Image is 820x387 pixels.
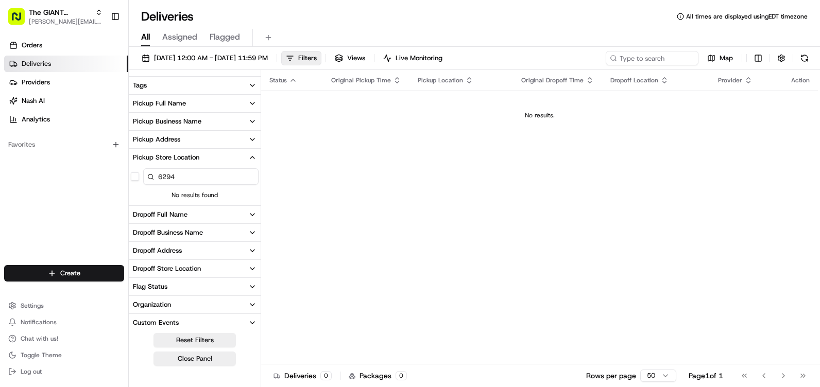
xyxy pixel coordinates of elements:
p: Rows per page [586,371,636,381]
span: Providers [22,78,50,87]
button: Toggle Theme [4,348,124,362]
span: Orders [22,41,42,50]
a: Deliveries [4,56,128,72]
a: Powered byPylon [73,174,125,182]
span: Pickup Location [418,76,463,84]
span: Assigned [162,31,197,43]
span: [DATE] 12:00 AM - [DATE] 11:59 PM [154,54,268,63]
span: Original Pickup Time [331,76,391,84]
button: Refresh [797,51,812,65]
div: Dropoff Address [133,246,182,255]
span: Toggle Theme [21,351,62,359]
button: Custom Events [129,314,261,331]
span: Status [269,76,287,84]
a: Nash AI [4,93,128,109]
span: Notifications [21,318,57,326]
span: Filters [298,54,317,63]
input: Clear [27,66,170,77]
span: Settings [21,302,44,310]
div: Tags [133,81,147,90]
div: Flag Status [133,282,167,291]
span: Dropoff Location [610,76,658,84]
a: 📗Knowledge Base [6,145,83,164]
img: Nash [10,10,31,31]
div: Page 1 of 1 [689,371,723,381]
span: Analytics [22,115,50,124]
button: Dropoff Full Name [129,206,261,223]
button: Map [703,51,738,65]
a: Orders [4,37,128,54]
button: Pickup Business Name [129,113,261,130]
button: Reset Filters [153,333,236,347]
input: Type to search [606,51,698,65]
span: Nash AI [22,96,45,105]
span: Map [720,54,733,63]
button: Start new chat [175,101,187,114]
button: Pickup Store Location [129,149,261,166]
div: Dropoff Store Location [133,264,201,273]
div: Organization [133,300,171,309]
button: The GIANT Company [29,7,91,17]
button: Dropoff Address [129,242,261,259]
span: Provider [718,76,742,84]
button: Pickup Address [129,131,261,148]
div: Pickup Store Location [133,153,199,162]
div: 📗 [10,150,19,159]
button: Flag Status [129,278,261,295]
button: Notifications [4,315,124,329]
span: Views [347,54,365,63]
button: Filters [281,51,321,65]
a: 💻API Documentation [83,145,169,164]
button: Close Panel [153,351,236,366]
button: Live Monitoring [379,51,447,65]
div: No results. [265,111,814,119]
span: Deliveries [22,59,51,68]
button: Create [4,265,124,282]
div: Favorites [4,136,124,153]
div: 0 [320,371,332,380]
div: Action [791,76,810,84]
div: Pickup Business Name [133,117,201,126]
a: Analytics [4,111,128,128]
span: API Documentation [97,149,165,160]
div: Start new chat [35,98,169,109]
input: Pickup Store Location [143,168,259,185]
div: Deliveries [274,371,332,381]
span: Chat with us! [21,335,58,343]
span: No results found [129,191,261,199]
button: [DATE] 12:00 AM - [DATE] 11:59 PM [137,51,272,65]
div: Packages [349,371,407,381]
span: Live Monitoring [396,54,442,63]
span: All times are displayed using EDT timezone [686,12,808,21]
div: Dropoff Business Name [133,228,203,237]
button: Organization [129,296,261,313]
button: Dropoff Store Location [129,260,261,277]
div: Custom Events [133,318,179,327]
span: Knowledge Base [21,149,79,160]
img: 1736555255976-a54dd68f-1ca7-489b-9aae-adbdc363a1c4 [10,98,29,117]
span: All [141,31,150,43]
span: Original Dropoff Time [521,76,584,84]
h1: Deliveries [141,8,194,25]
div: We're available if you need us! [35,109,130,117]
button: The GIANT Company[PERSON_NAME][EMAIL_ADDRESS][PERSON_NAME][DOMAIN_NAME] [4,4,107,29]
button: Log out [4,364,124,379]
div: Dropoff Full Name [133,210,187,219]
button: Pickup Full Name [129,95,261,112]
button: [PERSON_NAME][EMAIL_ADDRESS][PERSON_NAME][DOMAIN_NAME] [29,17,102,26]
span: Pylon [102,174,125,182]
div: 💻 [87,150,95,159]
button: Dropoff Business Name [129,224,261,241]
p: Welcome 👋 [10,41,187,58]
button: Chat with us! [4,331,124,346]
a: Providers [4,74,128,91]
button: Views [330,51,370,65]
button: Tags [129,77,261,94]
span: Flagged [210,31,240,43]
div: Pickup Address [133,135,180,144]
div: Pickup Full Name [133,99,186,108]
button: Settings [4,298,124,313]
span: Log out [21,367,42,376]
